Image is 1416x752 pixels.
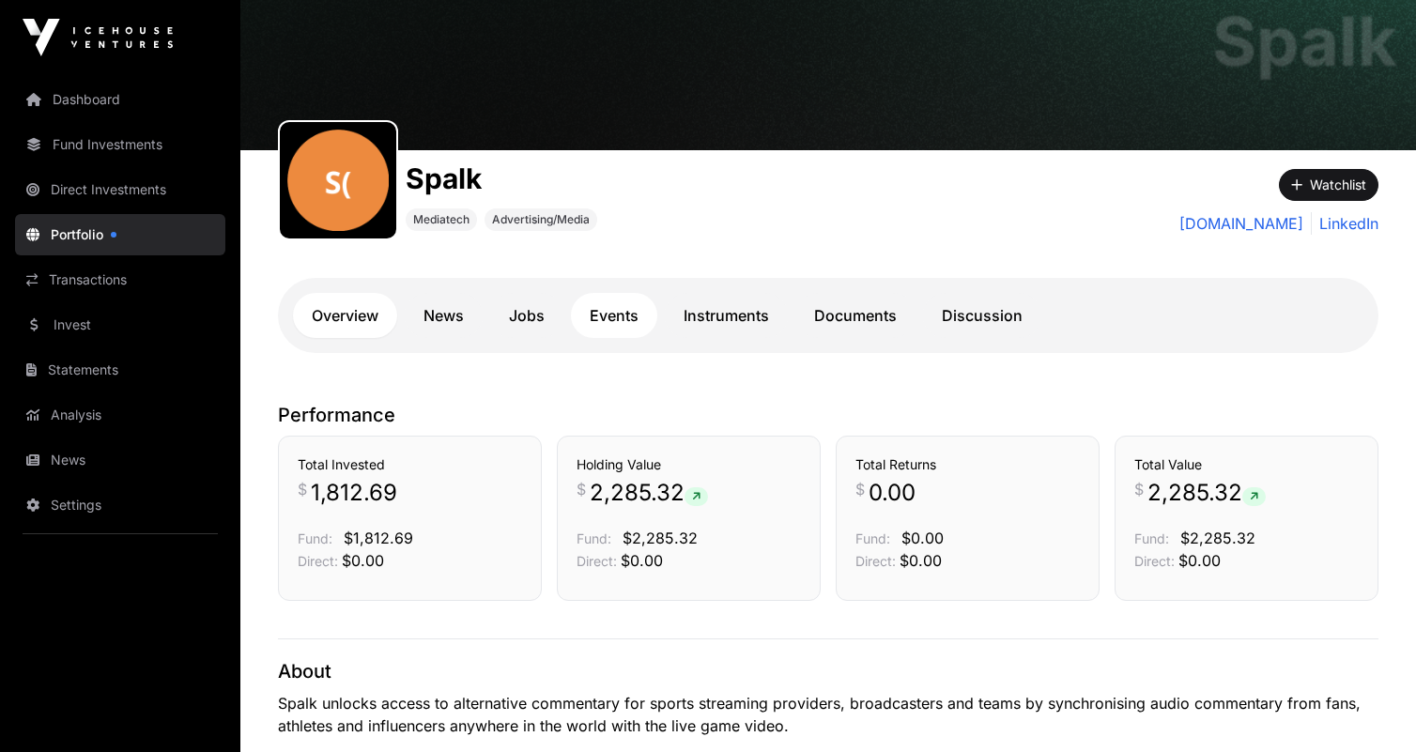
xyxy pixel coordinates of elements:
[287,130,389,231] img: spalk-fif96.png
[577,553,617,569] span: Direct:
[15,349,225,391] a: Statements
[293,293,1363,338] nav: Tabs
[923,293,1041,338] a: Discussion
[577,478,586,500] span: $
[23,19,173,56] img: Icehouse Ventures Logo
[298,478,307,500] span: $
[869,478,916,508] span: 0.00
[571,293,657,338] a: Events
[1134,478,1144,500] span: $
[311,478,397,508] span: 1,812.69
[623,529,698,547] span: $2,285.32
[577,530,611,546] span: Fund:
[621,551,663,570] span: $0.00
[1147,478,1266,508] span: 2,285.32
[278,402,1378,428] p: Performance
[15,214,225,255] a: Portfolio
[298,455,522,474] h3: Total Invested
[492,212,590,227] span: Advertising/Media
[1311,212,1378,235] a: LinkedIn
[901,529,944,547] span: $0.00
[15,439,225,481] a: News
[855,478,865,500] span: $
[405,293,483,338] a: News
[406,161,597,195] h1: Spalk
[1279,169,1378,201] button: Watchlist
[577,455,801,474] h3: Holding Value
[1178,551,1221,570] span: $0.00
[342,551,384,570] span: $0.00
[855,455,1080,474] h3: Total Returns
[900,551,942,570] span: $0.00
[298,530,332,546] span: Fund:
[795,293,916,338] a: Documents
[15,259,225,300] a: Transactions
[1180,529,1255,547] span: $2,285.32
[15,124,225,165] a: Fund Investments
[1134,553,1175,569] span: Direct:
[15,79,225,120] a: Dashboard
[1322,662,1416,752] iframe: Chat Widget
[15,169,225,210] a: Direct Investments
[15,484,225,526] a: Settings
[278,692,1378,737] p: Spalk unlocks access to alternative commentary for sports streaming providers, broadcasters and t...
[855,553,896,569] span: Direct:
[15,394,225,436] a: Analysis
[15,304,225,345] a: Invest
[413,212,469,227] span: Mediatech
[1134,530,1169,546] span: Fund:
[298,553,338,569] span: Direct:
[293,293,397,338] a: Overview
[1179,212,1303,235] a: [DOMAIN_NAME]
[344,529,413,547] span: $1,812.69
[490,293,563,338] a: Jobs
[665,293,788,338] a: Instruments
[590,478,708,508] span: 2,285.32
[278,658,1378,684] p: About
[1212,8,1397,75] h1: Spalk
[855,530,890,546] span: Fund:
[1134,455,1359,474] h3: Total Value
